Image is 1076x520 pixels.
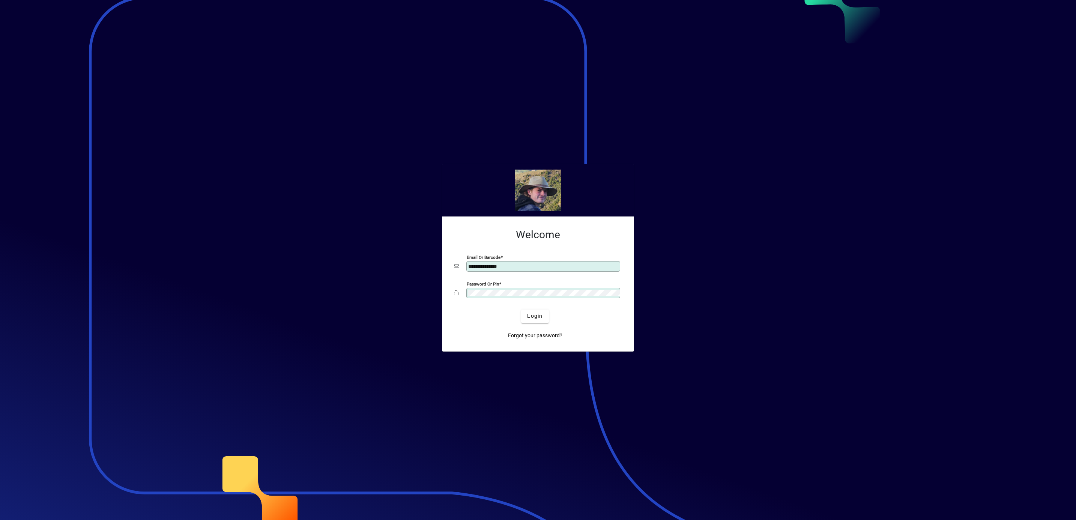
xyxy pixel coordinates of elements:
[454,228,622,241] h2: Welcome
[467,281,499,286] mat-label: Password or Pin
[467,254,500,260] mat-label: Email or Barcode
[527,312,543,320] span: Login
[505,329,565,343] a: Forgot your password?
[508,332,562,340] span: Forgot your password?
[521,310,549,323] button: Login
